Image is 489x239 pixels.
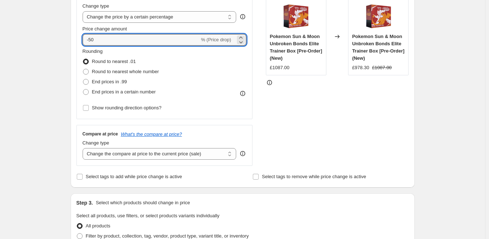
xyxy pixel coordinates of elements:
div: help [239,150,246,157]
span: Round to nearest .01 [92,59,136,64]
span: Select all products, use filters, or select products variants individually [76,213,220,218]
span: Change type [83,140,109,146]
span: Change type [83,3,109,9]
h3: Compare at price [83,131,118,137]
span: Show rounding direction options? [92,105,162,110]
span: Pokemon Sun & Moon Unbroken Bonds Elite Trainer Box [Pre-Order] (New) [270,34,322,61]
div: £978.30 [352,64,369,71]
span: All products [86,223,110,228]
strike: £1087.00 [372,64,392,71]
span: Price change amount [83,26,127,32]
span: % (Price drop) [201,37,231,42]
span: Pokemon Sun & Moon Unbroken Bonds Elite Trainer Box [Pre-Order] (New) [352,34,405,61]
img: CopyofScarlet_VioletPrismaticEvolutionsSingles_600x600_49_80x.png [364,2,393,31]
h2: Step 3. [76,199,93,206]
span: Select tags to remove while price change is active [262,174,366,179]
span: Round to nearest whole number [92,69,159,74]
span: End prices in a certain number [92,89,156,95]
input: -15 [83,34,200,46]
div: help [239,13,246,20]
div: £1087.00 [270,64,289,71]
span: End prices in .99 [92,79,127,84]
span: Filter by product, collection, tag, vendor, product type, variant title, or inventory [86,233,249,239]
p: Select which products should change in price [96,199,190,206]
button: What's the compare at price? [121,131,182,137]
span: Rounding [83,49,103,54]
span: Select tags to add while price change is active [86,174,182,179]
img: CopyofScarlet_VioletPrismaticEvolutionsSingles_600x600_49_80x.png [281,2,310,31]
